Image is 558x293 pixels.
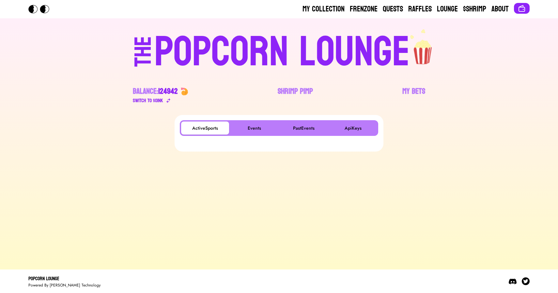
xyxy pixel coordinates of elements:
[408,4,432,14] a: Raffles
[158,84,178,98] span: 124942
[509,277,517,285] img: Discord
[329,122,377,135] button: ApiKeys
[28,275,101,283] div: Popcorn Lounge
[402,86,425,105] a: My Bets
[280,122,328,135] button: PastEvents
[154,31,410,73] div: POPCORN LOUNGE
[437,4,458,14] a: Lounge
[522,277,530,285] img: Twitter
[28,283,101,288] div: Powered By [PERSON_NAME] Technology
[410,29,437,65] img: popcorn
[383,4,403,14] a: Quests
[28,5,54,13] img: Popcorn
[350,4,378,14] a: Frenzone
[180,88,188,95] img: 🍤
[278,86,313,105] a: Shrimp Pimp
[491,4,509,14] a: About
[230,122,278,135] button: Events
[132,36,155,80] div: THE
[78,29,480,73] a: THEPOPCORN LOUNGEpopcorn
[302,4,345,14] a: My Collection
[518,5,526,12] img: Connect wallet
[181,122,229,135] button: ActiveSports
[133,86,178,97] div: Balance:
[133,97,163,105] div: Switch to $ OINK
[463,4,486,14] a: $Shrimp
